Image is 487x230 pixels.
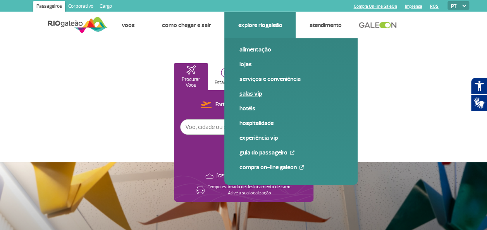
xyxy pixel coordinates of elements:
p: Tempo estimado de deslocamento de carro: Ative a sua localização [208,184,291,196]
a: Imprensa [405,4,422,9]
button: Procurar Voos [174,63,208,90]
a: Salas VIP [239,89,343,98]
button: Abrir recursos assistivos. [471,77,487,94]
a: Hotéis [239,104,343,113]
div: Plugin de acessibilidade da Hand Talk. [471,77,487,112]
img: External Link Icon [299,165,304,170]
a: Voos [121,21,134,29]
p: Procurar Voos [178,77,204,88]
a: Compra On-line GaleOn [354,4,397,9]
img: carParkingHome.svg [221,68,231,78]
button: Abrir tradutor de língua de sinais. [471,94,487,112]
a: Atendimento [309,21,341,29]
a: RQS [430,4,439,9]
a: Serviços e Conveniência [239,75,343,83]
a: Guia do Passageiro [239,148,343,157]
button: Partidas [198,100,236,110]
a: Passageiros [33,1,65,13]
a: Cargo [96,1,115,13]
button: Estacionar [209,63,243,90]
a: Alimentação [239,45,343,54]
a: Hospitalidade [239,119,343,127]
a: Lojas [239,60,343,69]
p: Estacionar [215,80,237,86]
a: Experiência VIP [239,134,343,142]
a: Corporativo [65,1,96,13]
button: VER TODOS OS VOOS [222,143,265,149]
a: Como chegar e sair [162,21,211,29]
p: [GEOGRAPHIC_DATA]: 27°C/80°F [217,173,282,179]
input: Voo, cidade ou cia aérea [181,120,287,134]
a: Explore RIOgaleão [238,21,282,29]
a: Compra On-line GaleOn [239,163,343,172]
img: External Link Icon [290,150,294,155]
p: Partidas [215,101,234,108]
img: airplaneHomeActive.svg [186,65,196,75]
